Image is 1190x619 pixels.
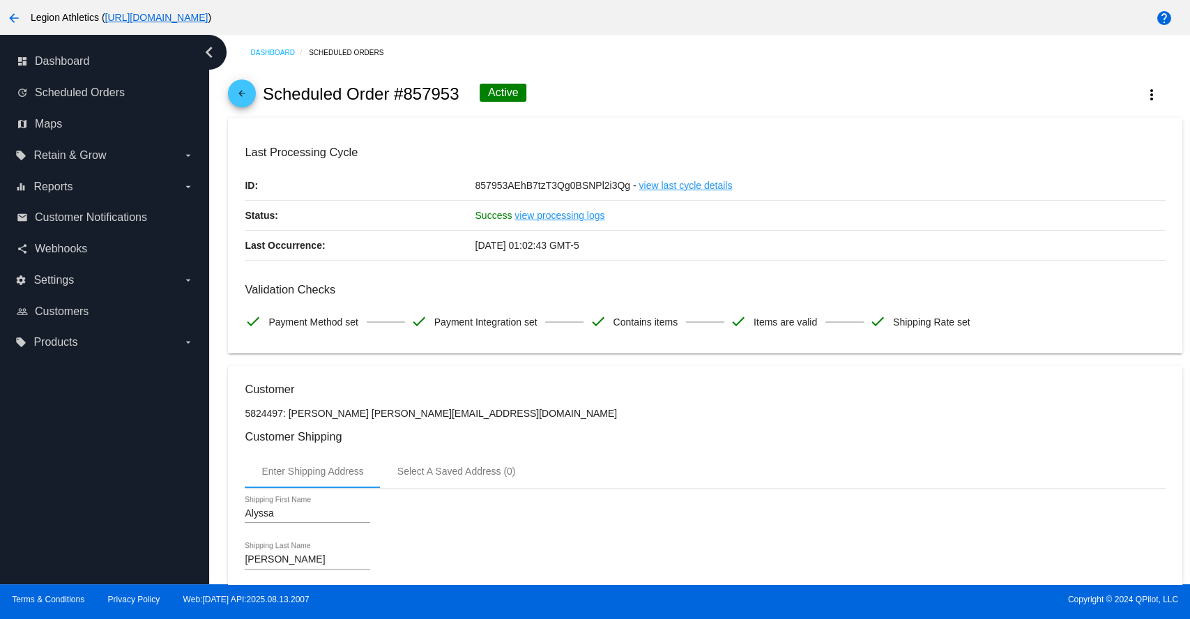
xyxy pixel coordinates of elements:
i: people_outline [17,306,28,317]
span: Webhooks [35,243,87,255]
a: share Webhooks [17,238,194,260]
i: share [17,243,28,254]
mat-icon: check [245,313,261,330]
span: Scheduled Orders [35,86,125,99]
p: Status: [245,201,475,230]
span: Shipping Rate set [893,307,970,337]
i: dashboard [17,56,28,67]
a: Terms & Conditions [12,595,84,604]
span: Payment Method set [268,307,358,337]
a: Dashboard [250,42,309,63]
mat-icon: more_vert [1143,86,1160,103]
span: Retain & Grow [33,149,106,162]
i: email [17,212,28,223]
a: view last cycle details [639,171,732,200]
i: settings [15,275,26,286]
span: Customer Notifications [35,211,147,224]
i: equalizer [15,181,26,192]
p: ID: [245,171,475,200]
span: Items are valid [754,307,817,337]
span: Legion Athletics ( ) [31,12,211,23]
span: Contains items [613,307,678,337]
a: email Customer Notifications [17,206,194,229]
a: Web:[DATE] API:2025.08.13.2007 [183,595,310,604]
i: arrow_drop_down [183,275,194,286]
span: Customers [35,305,89,318]
i: map [17,119,28,130]
div: Select A Saved Address (0) [397,466,516,477]
mat-icon: help [1156,10,1173,26]
i: arrow_drop_down [183,181,194,192]
p: Last Occurrence: [245,231,475,260]
i: chevron_left [198,41,220,63]
span: Copyright © 2024 QPilot, LLC [607,595,1178,604]
mat-icon: check [411,313,427,330]
h3: Validation Checks [245,283,1165,296]
a: map Maps [17,113,194,135]
span: Settings [33,274,74,286]
a: update Scheduled Orders [17,82,194,104]
h3: Customer Shipping [245,430,1165,443]
p: 5824497: [PERSON_NAME] [PERSON_NAME][EMAIL_ADDRESS][DOMAIN_NAME] [245,408,1165,419]
mat-icon: check [730,313,747,330]
div: Active [480,84,527,102]
span: Payment Integration set [434,307,537,337]
i: local_offer [15,150,26,161]
h3: Customer [245,383,1165,396]
a: people_outline Customers [17,300,194,323]
mat-icon: arrow_back [234,89,250,105]
span: Dashboard [35,55,89,68]
span: Products [33,336,77,349]
mat-icon: arrow_back [6,10,22,26]
a: dashboard Dashboard [17,50,194,72]
mat-icon: check [869,313,886,330]
span: Maps [35,118,62,130]
i: local_offer [15,337,26,348]
span: Success [475,210,512,221]
i: update [17,87,28,98]
a: view processing logs [514,201,604,230]
div: Enter Shipping Address [261,466,363,477]
span: Reports [33,181,73,193]
a: Scheduled Orders [309,42,396,63]
input: Shipping Last Name [245,554,370,565]
i: arrow_drop_down [183,150,194,161]
span: [DATE] 01:02:43 GMT-5 [475,240,579,251]
h3: Last Processing Cycle [245,146,1165,159]
a: [URL][DOMAIN_NAME] [105,12,208,23]
a: Privacy Policy [108,595,160,604]
h2: Scheduled Order #857953 [263,84,459,104]
span: 857953AEhB7tzT3Qg0BSNPl2i3Qg - [475,180,636,191]
i: arrow_drop_down [183,337,194,348]
input: Shipping First Name [245,508,370,519]
mat-icon: check [589,313,606,330]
